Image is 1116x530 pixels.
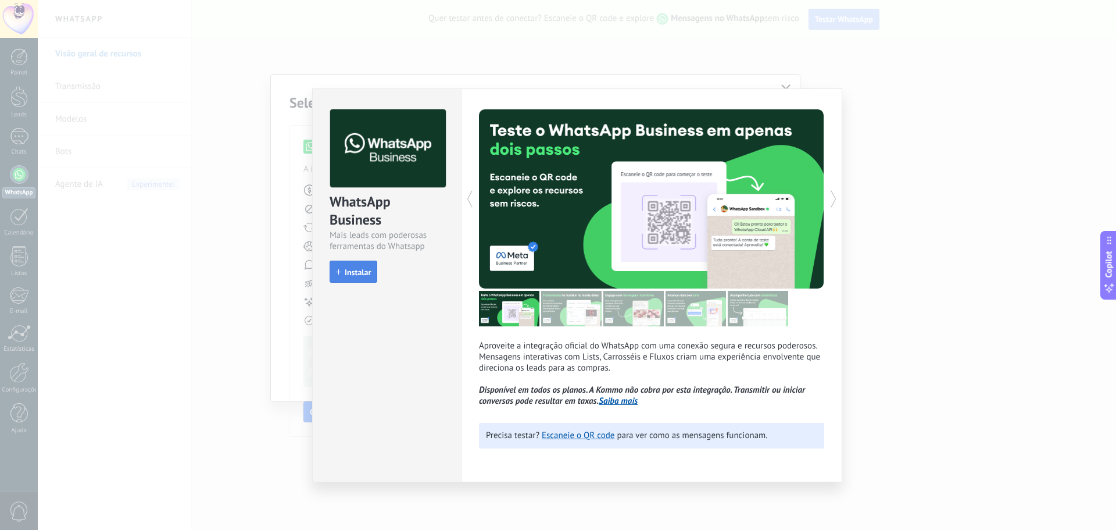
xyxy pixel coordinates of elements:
span: Instalar [345,268,371,276]
img: logo_main.png [330,109,446,188]
img: tour_image_87c31d5c6b42496d4b4f28fbf9d49d2b.png [603,291,664,326]
p: Aproveite a integração oficial do WhatsApp com uma conexão segura e recursos poderosos. Mensagens... [479,340,824,407]
button: Instalar [330,261,377,283]
span: Copilot [1103,251,1115,278]
div: Mais leads com poderosas ferramentas do Whatsapp [330,230,444,252]
img: tour_image_46dcd16e2670e67c1b8e928eefbdcce9.png [728,291,788,326]
span: Precisa testar? [486,430,539,441]
i: Disponível em todos os planos. A Kommo não cobra por esta integração. Transmitir ou iniciar conve... [479,385,805,407]
div: WhatsApp Business [330,193,444,230]
span: para ver como as mensagens funcionam. [617,430,767,441]
a: Escaneie o QR code [542,430,614,441]
img: tour_image_af96a8ccf0f3a66e7f08a429c7d28073.png [479,291,539,326]
img: tour_image_58a1c38c4dee0ce492f4b60cdcddf18a.png [666,291,726,326]
img: tour_image_6cf6297515b104f916d063e49aae351c.png [541,291,602,326]
a: Saiba mais [599,396,638,407]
